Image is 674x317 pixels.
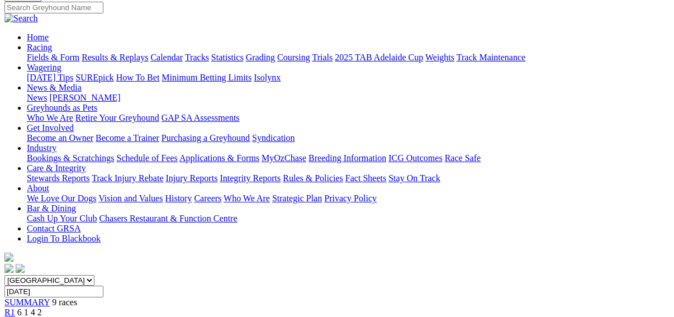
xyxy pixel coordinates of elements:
a: Stay On Track [388,173,440,183]
a: ICG Outcomes [388,153,442,163]
div: Industry [27,153,670,163]
a: 2025 TAB Adelaide Cup [335,53,423,62]
a: Retire Your Greyhound [75,113,159,122]
div: About [27,193,670,204]
a: Bookings & Scratchings [27,153,114,163]
a: MyOzChase [262,153,306,163]
a: Applications & Forms [179,153,259,163]
a: Weights [425,53,454,62]
a: Track Maintenance [457,53,525,62]
div: News & Media [27,93,670,103]
a: Careers [194,193,221,203]
input: Select date [4,286,103,297]
a: Isolynx [254,73,281,82]
a: Stewards Reports [27,173,89,183]
a: SUREpick [75,73,113,82]
span: 9 races [52,297,77,307]
a: Cash Up Your Club [27,214,97,223]
img: facebook.svg [4,264,13,273]
a: Trials [312,53,333,62]
a: Privacy Policy [324,193,377,203]
div: Care & Integrity [27,173,670,183]
a: Who We Are [27,113,73,122]
a: About [27,183,49,193]
div: Greyhounds as Pets [27,113,670,123]
a: Rules & Policies [283,173,343,183]
a: We Love Our Dogs [27,193,96,203]
a: Minimum Betting Limits [162,73,251,82]
a: Contact GRSA [27,224,80,233]
a: Login To Blackbook [27,234,101,243]
a: [PERSON_NAME] [49,93,120,102]
div: Get Involved [27,133,670,143]
a: Tracks [185,53,209,62]
a: Become an Owner [27,133,93,143]
a: Breeding Information [308,153,386,163]
a: Racing [27,42,52,52]
a: Coursing [277,53,310,62]
input: Search [4,2,103,13]
a: R1 [4,307,15,317]
a: Syndication [252,133,295,143]
div: Bar & Dining [27,214,670,224]
a: How To Bet [116,73,160,82]
a: Get Involved [27,123,74,133]
a: Schedule of Fees [116,153,177,163]
a: Statistics [211,53,244,62]
span: 6 1 4 2 [17,307,42,317]
a: Industry [27,143,56,153]
img: logo-grsa-white.png [4,253,13,262]
a: Become a Trainer [96,133,159,143]
a: Home [27,32,49,42]
a: Fact Sheets [345,173,386,183]
a: SUMMARY [4,297,50,307]
a: Calendar [150,53,183,62]
a: News [27,93,47,102]
a: Who We Are [224,193,270,203]
a: Grading [246,53,275,62]
a: History [165,193,192,203]
a: Race Safe [444,153,480,163]
a: Fields & Form [27,53,79,62]
a: [DATE] Tips [27,73,73,82]
img: Search [4,13,38,23]
a: Track Injury Rebate [92,173,163,183]
a: Greyhounds as Pets [27,103,97,112]
a: Bar & Dining [27,204,76,213]
div: Wagering [27,73,670,83]
a: Chasers Restaurant & Function Centre [99,214,237,223]
a: Wagering [27,63,61,72]
a: Care & Integrity [27,163,86,173]
img: twitter.svg [16,264,25,273]
a: News & Media [27,83,82,92]
a: Strategic Plan [272,193,322,203]
a: Results & Replays [82,53,148,62]
a: Purchasing a Greyhound [162,133,250,143]
a: Integrity Reports [220,173,281,183]
a: GAP SA Assessments [162,113,240,122]
div: Racing [27,53,670,63]
a: Vision and Values [98,193,163,203]
a: Injury Reports [165,173,217,183]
